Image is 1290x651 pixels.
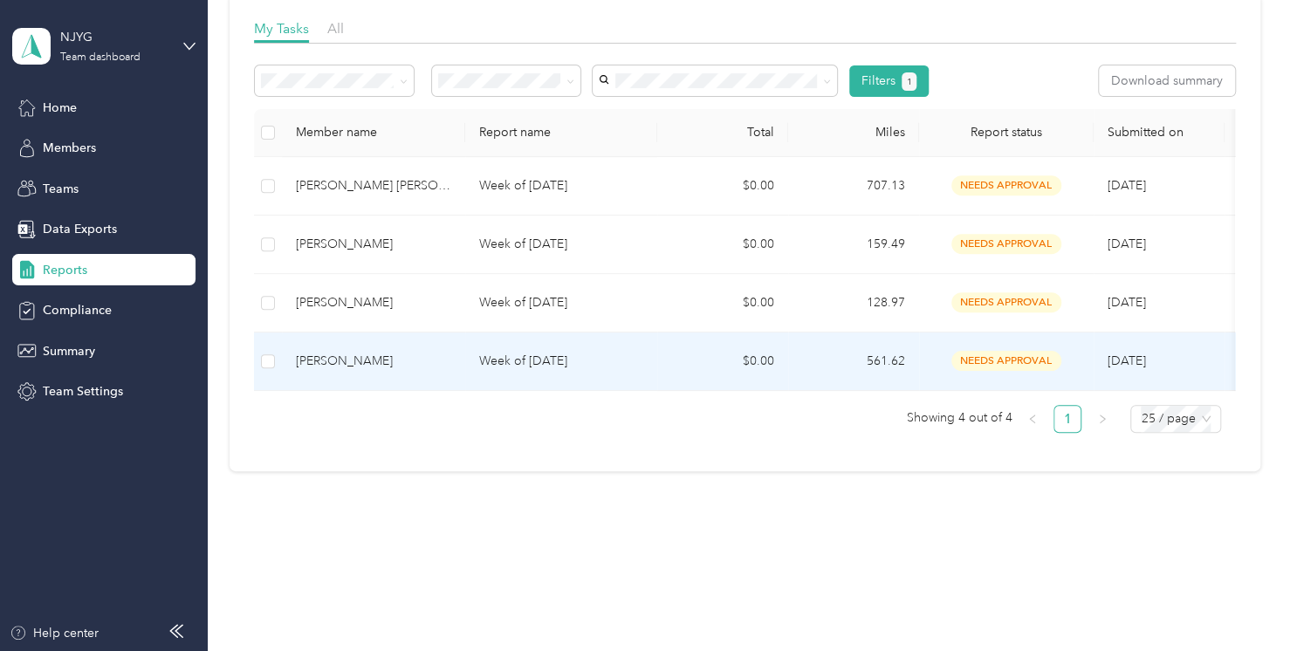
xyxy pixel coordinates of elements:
span: [DATE] [1108,353,1146,368]
div: Team dashboard [60,52,141,63]
span: Members [43,139,96,157]
iframe: Everlance-gr Chat Button Frame [1192,553,1290,651]
button: 1 [902,72,916,91]
div: Page Size [1130,405,1221,433]
div: NJYG [60,28,169,46]
td: $0.00 [657,274,788,332]
a: 1 [1054,406,1081,432]
button: right [1088,405,1116,433]
div: Total [671,125,774,140]
td: 159.49 [788,216,919,274]
span: left [1027,414,1038,424]
div: [PERSON_NAME] [296,235,451,254]
span: 1 [906,74,911,90]
span: Showing 4 out of 4 [906,405,1012,431]
p: Week of [DATE] [479,235,643,254]
td: $0.00 [657,216,788,274]
p: Week of [DATE] [479,176,643,195]
div: Miles [802,125,905,140]
td: 561.62 [788,332,919,391]
div: Member name [296,125,451,140]
span: Teams [43,180,79,198]
span: Data Exports [43,220,117,238]
span: [DATE] [1108,178,1146,193]
th: Submitted on [1094,109,1225,157]
span: needs approval [951,351,1061,371]
span: 25 / page [1141,406,1211,432]
span: Team Settings [43,382,123,401]
button: Filters1 [849,65,929,97]
p: Week of [DATE] [479,293,643,312]
span: needs approval [951,292,1061,312]
span: Report status [933,125,1080,140]
td: 707.13 [788,157,919,216]
span: My Tasks [254,20,309,37]
span: All [327,20,344,37]
span: Summary [43,342,95,360]
div: [PERSON_NAME] [296,293,451,312]
span: Compliance [43,301,112,319]
li: 1 [1053,405,1081,433]
td: $0.00 [657,332,788,391]
p: Week of [DATE] [479,352,643,371]
span: right [1097,414,1108,424]
button: Help center [10,624,99,642]
th: Member name [282,109,465,157]
button: Download summary [1099,65,1235,96]
span: needs approval [951,234,1061,254]
li: Previous Page [1019,405,1046,433]
li: Next Page [1088,405,1116,433]
span: needs approval [951,175,1061,195]
td: $0.00 [657,157,788,216]
td: 128.97 [788,274,919,332]
span: Reports [43,261,87,279]
span: Home [43,99,77,117]
span: [DATE] [1108,295,1146,310]
div: [PERSON_NAME] [296,352,451,371]
th: Report name [465,109,657,157]
span: [DATE] [1108,236,1146,251]
button: left [1019,405,1046,433]
div: [PERSON_NAME] [PERSON_NAME] [296,176,451,195]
